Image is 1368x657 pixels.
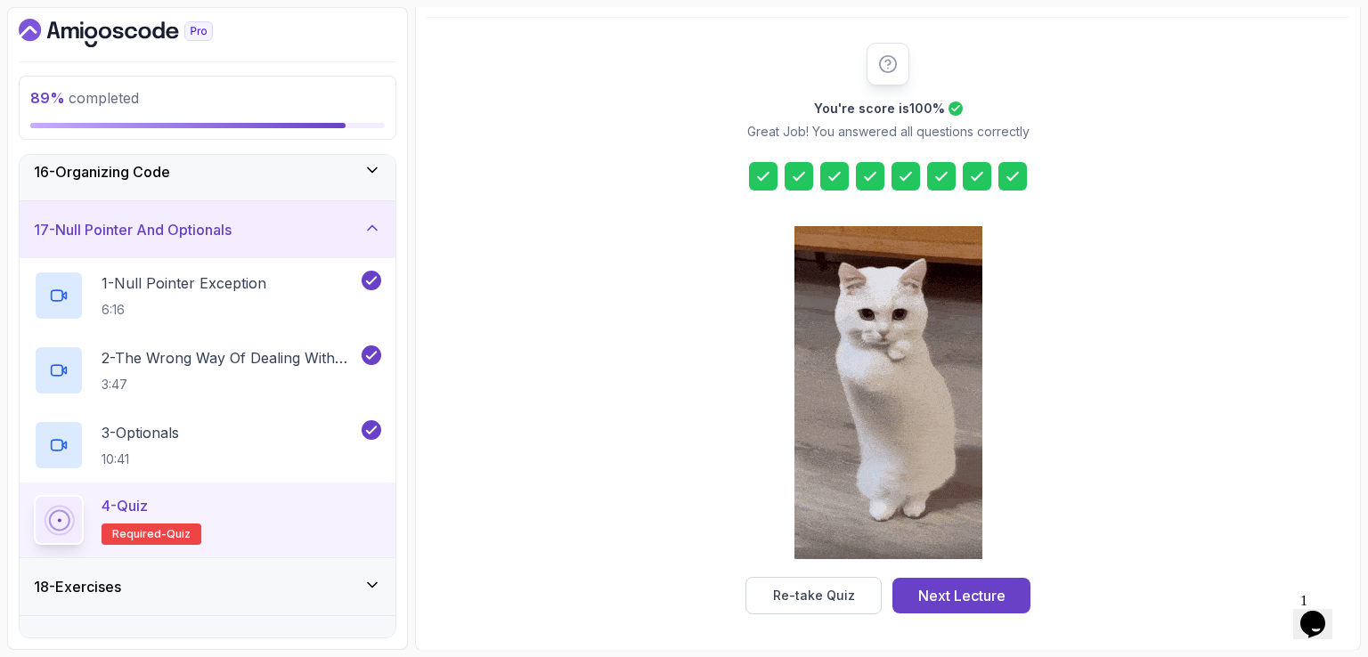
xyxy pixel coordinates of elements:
[918,585,1006,606] div: Next Lecture
[102,376,358,393] p: 3:47
[102,450,179,468] p: 10:41
[34,271,381,320] button: 1-Null Pointer Exception6:16
[102,347,358,369] p: 2 - The Wrong Way Of Dealing With Null
[112,527,167,541] span: Required-
[30,89,139,107] span: completed
[892,578,1030,613] button: Next Lecture
[34,219,232,240] h3: 17 - Null Pointer And Optionals
[794,226,982,559] img: cool-cat
[19,19,254,47] a: Dashboard
[34,495,381,545] button: 4-QuizRequired-quiz
[34,634,94,655] h3: 19 - Outro
[34,345,381,395] button: 2-The Wrong Way Of Dealing With Null3:47
[20,201,395,258] button: 17-Null Pointer And Optionals
[102,495,148,516] p: 4 - Quiz
[34,576,121,597] h3: 18 - Exercises
[745,577,882,614] button: Re-take Quiz
[20,143,395,200] button: 16-Organizing Code
[34,161,170,182] h3: 16 - Organizing Code
[747,123,1030,141] p: Great Job! You answered all questions correctly
[20,558,395,615] button: 18-Exercises
[814,100,945,118] h2: You're score is 100 %
[1293,586,1350,639] iframe: chat widget
[167,527,191,541] span: quiz
[34,420,381,470] button: 3-Optionals10:41
[102,422,179,443] p: 3 - Optionals
[773,587,855,604] div: Re-take Quiz
[102,272,266,294] p: 1 - Null Pointer Exception
[30,89,65,107] span: 89 %
[102,301,266,319] p: 6:16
